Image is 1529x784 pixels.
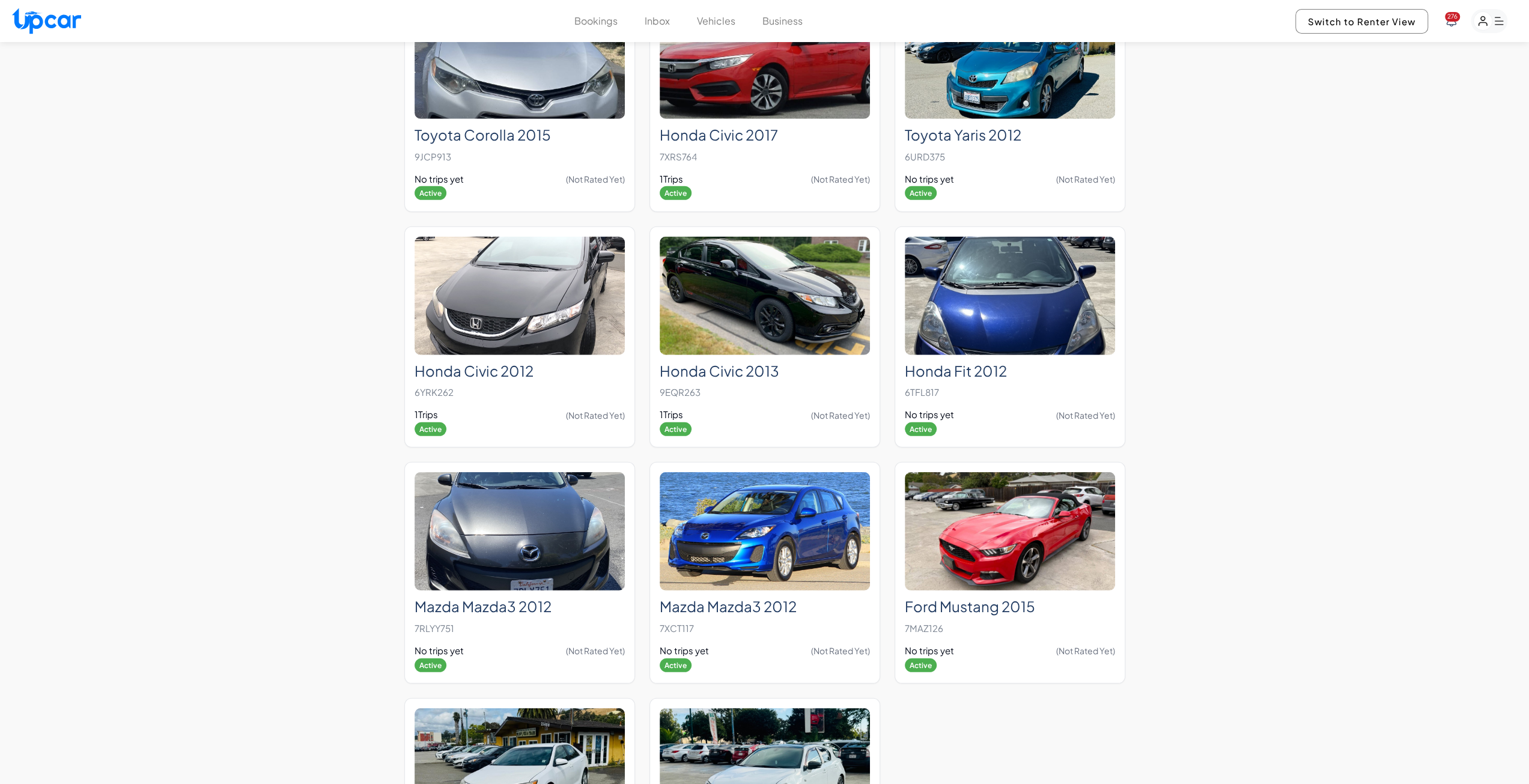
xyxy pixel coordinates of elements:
img: Toyota Corolla 2015 [415,1,625,119]
p: 6YRK262 [415,384,625,401]
span: No trips yet [660,644,709,658]
span: Active [660,658,692,672]
button: Inbox [645,14,670,28]
img: Mazda Mazda3 2012 [415,472,625,591]
img: Honda Civic 2012 [415,237,625,355]
p: 6TFL817 [905,384,1115,401]
span: Active [660,186,692,200]
img: Ford Mustang 2015 [905,472,1115,591]
span: Active [415,658,446,672]
h2: Toyota Yaris 2012 [905,126,1115,144]
h2: Honda Civic 2017 [660,126,870,144]
span: 1 Trips [415,408,438,422]
img: Upcar Logo [12,8,81,34]
p: 7XRS764 [660,148,870,165]
span: 1 Trips [660,172,683,186]
span: 1 Trips [660,408,683,422]
span: (Not Rated Yet) [566,409,625,421]
img: Toyota Yaris 2012 [905,1,1115,119]
span: (Not Rated Yet) [811,409,870,421]
h2: Ford Mustang 2015 [905,598,1115,615]
span: Active [905,658,937,672]
span: (Not Rated Yet) [811,173,870,185]
span: No trips yet [415,644,464,658]
img: Mazda Mazda3 2012 [660,472,870,591]
p: 7RLYY751 [415,620,625,637]
img: Honda Fit 2012 [905,237,1115,355]
p: 6URD375 [905,148,1115,165]
span: Active [415,186,446,200]
button: Vehicles [697,14,735,28]
h2: Toyota Corolla 2015 [415,126,625,144]
span: (Not Rated Yet) [1056,409,1115,421]
h2: Honda Civic 2012 [415,362,625,380]
p: 7XCT117 [660,620,870,637]
h2: Mazda Mazda3 2012 [660,598,870,615]
button: Bookings [574,14,618,28]
img: Honda Civic 2013 [660,237,870,355]
span: (Not Rated Yet) [566,645,625,657]
span: Active [905,186,937,200]
span: No trips yet [905,644,954,658]
span: Active [905,422,937,436]
h2: Honda Civic 2013 [660,362,870,380]
span: No trips yet [905,408,954,422]
p: 9JCP913 [415,148,625,165]
span: (Not Rated Yet) [811,645,870,657]
span: (Not Rated Yet) [1056,645,1115,657]
span: You have new notifications [1445,12,1460,22]
img: Honda Civic 2017 [660,1,870,119]
p: 7MAZ126 [905,620,1115,637]
button: Business [762,14,803,28]
p: 9EQR263 [660,384,870,401]
span: Active [660,422,692,436]
h2: Mazda Mazda3 2012 [415,598,625,615]
span: (Not Rated Yet) [1056,173,1115,185]
span: No trips yet [415,172,464,186]
button: Switch to Renter View [1295,9,1428,34]
span: (Not Rated Yet) [566,173,625,185]
span: Active [415,422,446,436]
h2: Honda Fit 2012 [905,362,1115,380]
span: No trips yet [905,172,954,186]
